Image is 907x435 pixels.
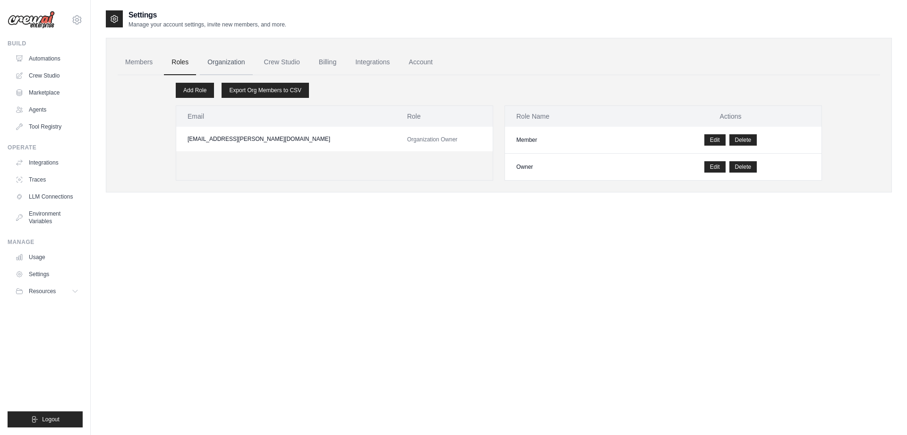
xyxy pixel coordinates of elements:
a: Organization [200,50,252,75]
button: Resources [11,284,83,299]
th: Role [396,106,493,127]
div: Manage [8,238,83,246]
a: Agents [11,102,83,117]
h2: Settings [128,9,286,21]
div: Operate [8,144,83,151]
a: Billing [311,50,344,75]
a: Roles [164,50,196,75]
a: Marketplace [11,85,83,100]
span: Logout [42,416,60,423]
a: Crew Studio [11,68,83,83]
th: Role Name [505,106,640,127]
th: Actions [640,106,821,127]
a: Automations [11,51,83,66]
a: Tool Registry [11,119,83,134]
span: Resources [29,287,56,295]
th: Email [176,106,396,127]
a: Integrations [11,155,83,170]
a: Edit [704,134,726,146]
a: Add Role [176,83,214,98]
a: Integrations [348,50,397,75]
button: Delete [729,134,757,146]
span: Organization Owner [407,136,458,143]
a: Members [118,50,160,75]
img: Logo [8,11,55,29]
a: Edit [704,161,726,173]
a: Environment Variables [11,206,83,229]
td: Owner [505,154,640,181]
td: [EMAIL_ADDRESS][PERSON_NAME][DOMAIN_NAME] [176,127,396,151]
a: Export Org Members to CSV [222,83,309,98]
td: Member [505,127,640,154]
div: Build [8,40,83,47]
p: Manage your account settings, invite new members, and more. [128,21,286,28]
button: Delete [729,161,757,173]
button: Logout [8,411,83,427]
a: Usage [11,250,83,265]
a: Account [401,50,440,75]
a: LLM Connections [11,189,83,204]
a: Traces [11,172,83,187]
a: Crew Studio [257,50,308,75]
a: Settings [11,267,83,282]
